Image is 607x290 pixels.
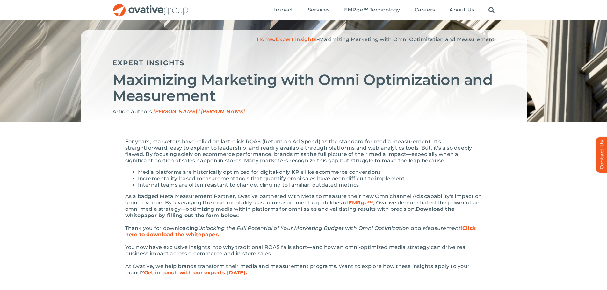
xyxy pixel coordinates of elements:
a: Expert Insights [112,59,185,67]
h2: Maximizing Marketing with Omni Optimization and Measurement [112,72,495,104]
a: Expert Insights [276,36,316,42]
span: [PERSON_NAME] | [PERSON_NAME] [153,109,245,115]
span: About Us [449,7,474,13]
div: Thank you for downloading ! You now have exclusive insights into why traditional ROAS falls short... [125,225,482,276]
div: For years, marketers have relied on last-click ROAS (Return on Ad Spend) as the standard for medi... [125,138,482,164]
a: OG_Full_horizontal_RGB [112,3,189,9]
li: Internal teams are often resistant to change, clinging to familiar, outdated metrics [138,182,482,188]
span: Services [308,7,330,13]
a: Home [257,36,273,42]
li: Media platforms are historically optimized for digital-only KPIs like ecommerce conversions [138,169,482,175]
a: EMRge™ [349,200,373,206]
div: As a badged Meta Measurement Partner, Ovative partnered with Meta to measure their new Omnichanne... [125,193,482,219]
a: Careers [415,7,435,14]
a: Search [488,7,495,14]
em: Unlocking the Full Potential of Your Marketing Budget with Omni Optimization and Measurement [198,225,461,231]
b: Download the whitepaper by filling out the form below: [125,206,455,218]
span: Careers [415,7,435,13]
span: Impact [274,7,293,13]
a: About Us [449,7,474,14]
a: EMRge™ Technology [344,7,400,14]
span: EMRge™ Technology [344,7,400,13]
p: Article authors: [112,109,495,115]
a: Services [308,7,330,14]
a: Impact [274,7,293,14]
li: Incrementality-based measurement tools that quantify omni sales have been difficult to implement [138,175,482,182]
span: » » [257,36,495,42]
a: Click here to download the whitepaper. [125,225,476,237]
span: Maximizing Marketing with Omni Optimization and Measurement [319,36,495,42]
a: Get in touch with our experts [DATE]. [144,270,247,276]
